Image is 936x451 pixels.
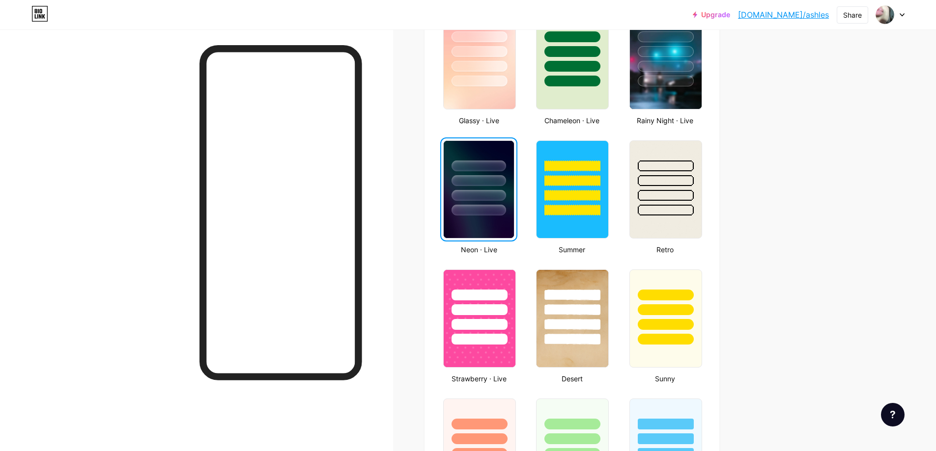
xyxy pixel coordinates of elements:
div: Rainy Night · Live [626,115,704,126]
div: Retro [626,244,704,255]
a: [DOMAIN_NAME]/ashles [738,9,829,21]
div: Desert [533,373,610,384]
div: Chameleon · Live [533,115,610,126]
img: ashles [876,5,894,24]
div: Sunny [626,373,704,384]
a: Upgrade [693,11,730,19]
div: Neon · Live [440,244,517,255]
div: Strawberry · Live [440,373,517,384]
div: Summer [533,244,610,255]
div: Glassy · Live [440,115,517,126]
div: Share [843,10,862,20]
